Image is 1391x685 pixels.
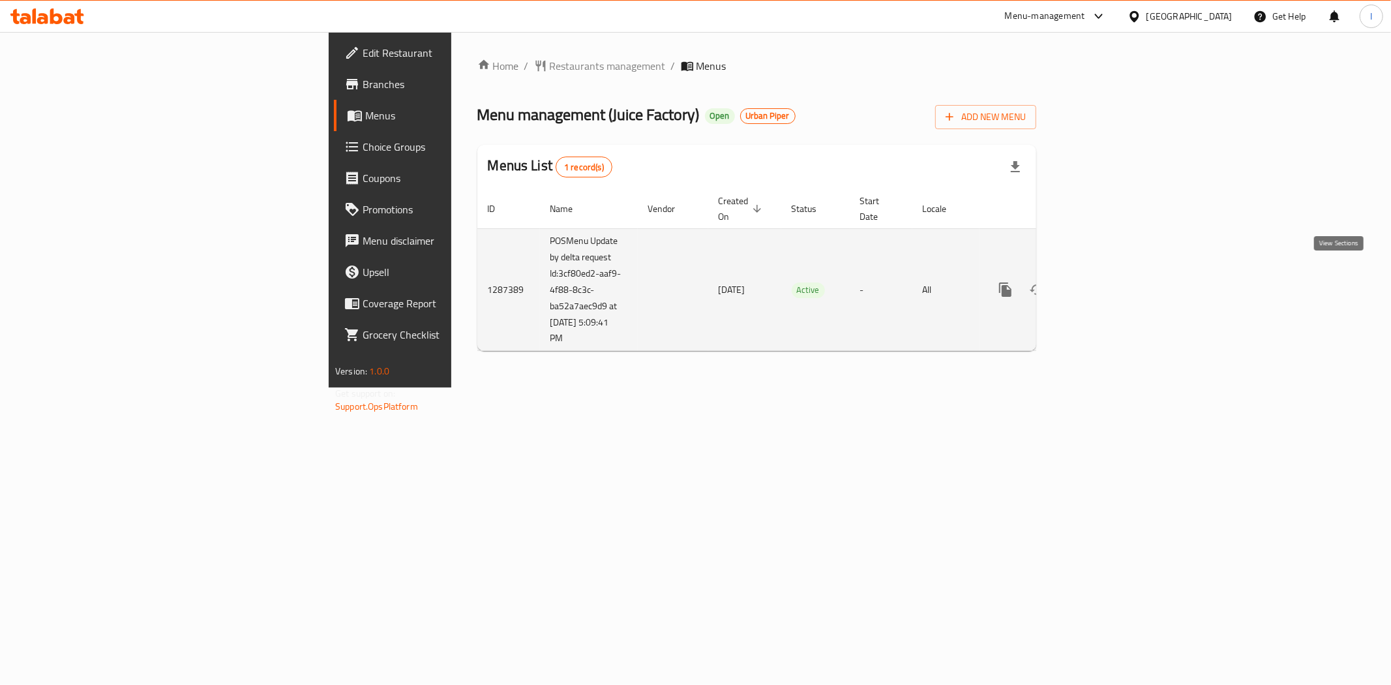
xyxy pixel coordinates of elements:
h2: Menus List [488,156,612,177]
span: Locale [923,201,964,217]
td: All [912,228,980,351]
span: Menu management ( Juice Factory ) [477,100,700,129]
div: Export file [1000,151,1031,183]
button: Change Status [1021,274,1053,305]
span: [DATE] [719,281,745,298]
span: Grocery Checklist [363,327,550,342]
span: Name [550,201,590,217]
span: Branches [363,76,550,92]
td: POSMenu Update by delta request Id:3cf80ed2-aaf9-4f88-8c3c-ba52a7aec9d9 at [DATE] 5:09:41 PM [540,228,638,351]
span: Menus [365,108,550,123]
a: Choice Groups [334,131,561,162]
li: / [671,58,676,74]
span: Urban Piper [741,110,795,121]
button: Add New Menu [935,105,1036,129]
a: Promotions [334,194,561,225]
a: Coupons [334,162,561,194]
span: Vendor [648,201,693,217]
span: Choice Groups [363,139,550,155]
a: Upsell [334,256,561,288]
nav: breadcrumb [477,58,1036,74]
span: Restaurants management [550,58,666,74]
span: 1.0.0 [369,363,389,380]
a: Menu disclaimer [334,225,561,256]
div: Menu-management [1005,8,1085,24]
a: Menus [334,100,561,131]
a: Restaurants management [534,58,666,74]
span: ID [488,201,513,217]
span: Menu disclaimer [363,233,550,249]
span: Add New Menu [946,109,1026,125]
span: Upsell [363,264,550,280]
a: Branches [334,68,561,100]
span: 1 record(s) [556,161,612,174]
span: Status [792,201,834,217]
span: Menus [696,58,726,74]
button: more [990,274,1021,305]
a: Grocery Checklist [334,319,561,350]
span: Get support on: [335,385,395,402]
th: Actions [980,189,1126,229]
td: - [850,228,912,351]
a: Support.OpsPlatform [335,398,418,415]
span: Start Date [860,193,897,224]
div: [GEOGRAPHIC_DATA] [1146,9,1233,23]
div: Total records count [556,157,612,177]
span: Coupons [363,170,550,186]
table: enhanced table [477,189,1126,352]
span: I [1370,9,1372,23]
span: Edit Restaurant [363,45,550,61]
span: Open [705,110,735,121]
span: Promotions [363,202,550,217]
span: Coverage Report [363,296,550,311]
span: Active [792,282,825,297]
div: Open [705,108,735,124]
span: Created On [719,193,766,224]
a: Edit Restaurant [334,37,561,68]
span: Version: [335,363,367,380]
a: Coverage Report [334,288,561,319]
div: Active [792,282,825,298]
